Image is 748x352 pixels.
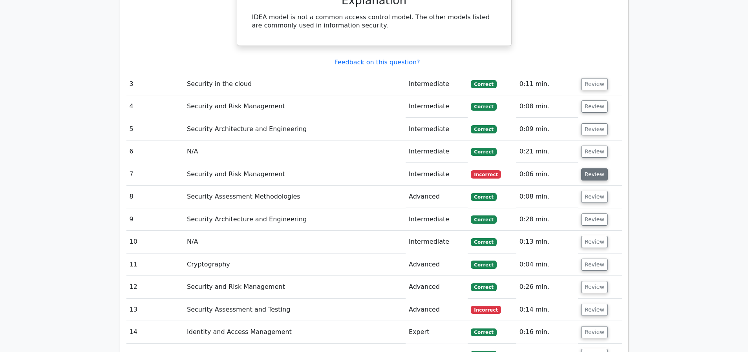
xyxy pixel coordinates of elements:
td: 6 [126,140,184,163]
td: 0:09 min. [516,118,578,140]
button: Review [581,326,608,338]
td: 0:08 min. [516,95,578,118]
td: 10 [126,231,184,253]
td: Advanced [406,254,468,276]
td: Advanced [406,299,468,321]
td: Security Architecture and Engineering [184,118,406,140]
span: Correct [471,193,496,201]
span: Correct [471,328,496,336]
td: Intermediate [406,140,468,163]
td: 9 [126,208,184,231]
td: 0:14 min. [516,299,578,321]
td: 14 [126,321,184,343]
td: Security and Risk Management [184,276,406,298]
span: Correct [471,261,496,268]
button: Review [581,123,608,135]
button: Review [581,259,608,271]
td: 11 [126,254,184,276]
td: Intermediate [406,118,468,140]
button: Review [581,304,608,316]
td: Intermediate [406,231,468,253]
td: Cryptography [184,254,406,276]
td: 0:16 min. [516,321,578,343]
td: 8 [126,186,184,208]
td: Intermediate [406,208,468,231]
td: Security Assessment and Testing [184,299,406,321]
td: Advanced [406,186,468,208]
button: Review [581,281,608,293]
td: Security Architecture and Engineering [184,208,406,231]
td: 0:21 min. [516,140,578,163]
button: Review [581,78,608,90]
td: 12 [126,276,184,298]
td: 5 [126,118,184,140]
td: Intermediate [406,73,468,95]
button: Review [581,213,608,226]
span: Correct [471,238,496,246]
td: Security Assessment Methodologies [184,186,406,208]
td: N/A [184,140,406,163]
td: 0:28 min. [516,208,578,231]
span: Correct [471,215,496,223]
td: Security and Risk Management [184,163,406,186]
td: 13 [126,299,184,321]
button: Review [581,168,608,181]
button: Review [581,146,608,158]
td: N/A [184,231,406,253]
button: Review [581,100,608,113]
td: 0:04 min. [516,254,578,276]
td: Expert [406,321,468,343]
td: 4 [126,95,184,118]
span: Correct [471,125,496,133]
div: IDEA model is not a common access control model. The other models listed are commonly used in inf... [252,13,496,30]
span: Incorrect [471,170,501,178]
td: 0:06 min. [516,163,578,186]
a: Feedback on this question? [334,58,420,66]
button: Review [581,236,608,248]
td: Identity and Access Management [184,321,406,343]
td: 0:13 min. [516,231,578,253]
td: Intermediate [406,95,468,118]
button: Review [581,191,608,203]
td: Security and Risk Management [184,95,406,118]
span: Incorrect [471,306,501,314]
span: Correct [471,148,496,156]
span: Correct [471,80,496,88]
td: 0:08 min. [516,186,578,208]
td: 7 [126,163,184,186]
td: 0:26 min. [516,276,578,298]
td: Security in the cloud [184,73,406,95]
td: 0:11 min. [516,73,578,95]
td: Advanced [406,276,468,298]
span: Correct [471,283,496,291]
td: Intermediate [406,163,468,186]
td: 3 [126,73,184,95]
span: Correct [471,103,496,111]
